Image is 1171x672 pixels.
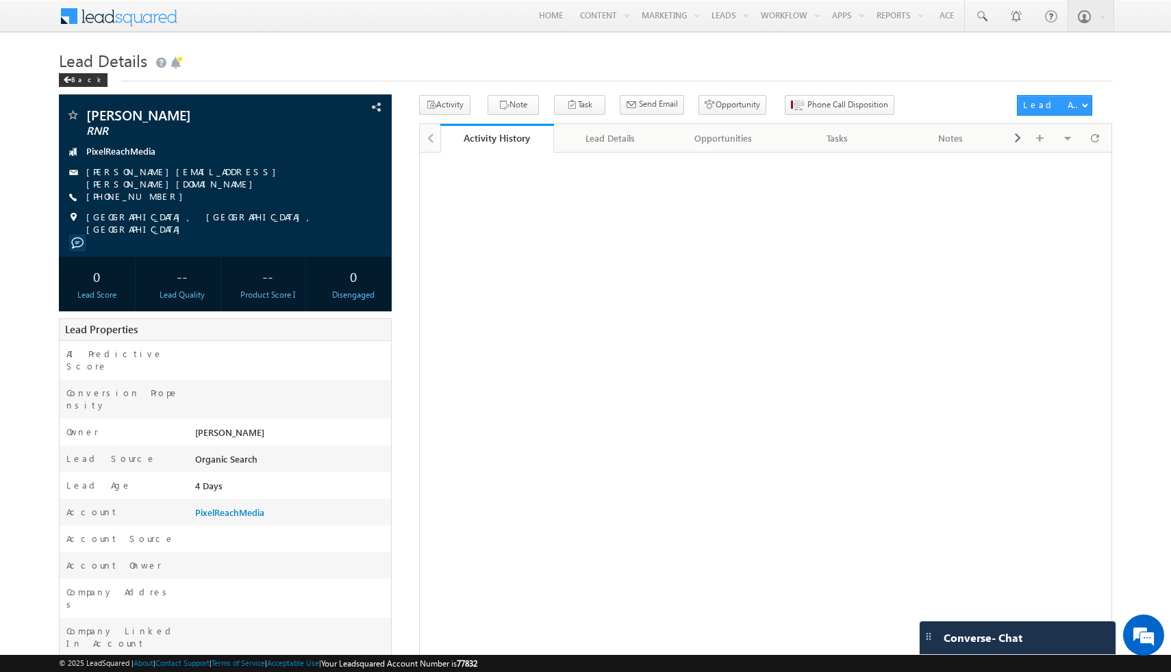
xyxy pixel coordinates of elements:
[86,166,283,190] a: [PERSON_NAME][EMAIL_ADDRESS][PERSON_NAME][DOMAIN_NAME]
[267,658,319,667] a: Acceptable Use
[488,95,539,115] button: Note
[86,125,294,138] span: RNR
[86,211,358,235] span: [GEOGRAPHIC_DATA], [GEOGRAPHIC_DATA], [GEOGRAPHIC_DATA]
[86,108,294,122] span: [PERSON_NAME]
[565,130,655,146] div: Lead Details
[66,387,179,411] label: Conversion Propensity
[66,479,131,491] label: Lead Age
[59,49,147,71] span: Lead Details
[554,124,668,153] a: Lead Details
[134,658,153,667] a: About
[639,98,678,110] span: Send Email
[195,426,264,438] span: [PERSON_NAME]
[212,658,265,667] a: Terms of Service
[66,426,99,438] label: Owner
[59,73,114,84] a: Back
[698,95,766,115] button: Opportunity
[147,289,216,301] div: Lead Quality
[62,263,131,289] div: 0
[65,322,138,336] span: Lead Properties
[192,479,391,498] div: 4 Days
[318,263,388,289] div: 0
[451,131,544,144] div: Activity History
[155,658,210,667] a: Contact Support
[192,452,391,471] div: Organic Search
[923,631,934,642] img: carter-drag
[944,632,1022,644] span: Converse - Chat
[1023,99,1081,111] div: Lead Actions
[86,190,190,204] span: [PHONE_NUMBER]
[318,289,388,301] div: Disengaged
[440,124,554,153] a: Activity History
[321,658,477,669] span: Your Leadsquared Account Number is
[147,263,216,289] div: --
[807,99,888,111] span: Phone Call Disposition
[1017,95,1092,116] button: Lead Actions
[66,532,175,545] label: Account Source
[894,124,1008,153] a: Notes
[66,452,156,465] label: Lead Source
[59,73,108,87] div: Back
[59,657,477,670] span: © 2025 LeadSquared | | | | |
[66,625,179,649] label: Company LinkedIn Account
[86,145,155,157] a: PixelReachMedia
[62,289,131,301] div: Lead Score
[785,95,894,115] button: Phone Call Disposition
[554,95,605,115] button: Task
[419,95,470,115] button: Activity
[457,658,477,669] span: 77832
[66,586,179,610] label: Company Address
[195,506,264,518] a: PixelReachMedia
[792,130,882,146] div: Tasks
[233,289,302,301] div: Product Score I
[66,559,162,571] label: Account Onwer
[233,263,302,289] div: --
[905,130,996,146] div: Notes
[66,506,118,518] label: Account
[679,130,769,146] div: Opportunities
[781,124,894,153] a: Tasks
[668,124,781,153] a: Opportunities
[66,348,179,372] label: AI Predictive Score
[620,95,684,115] button: Send Email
